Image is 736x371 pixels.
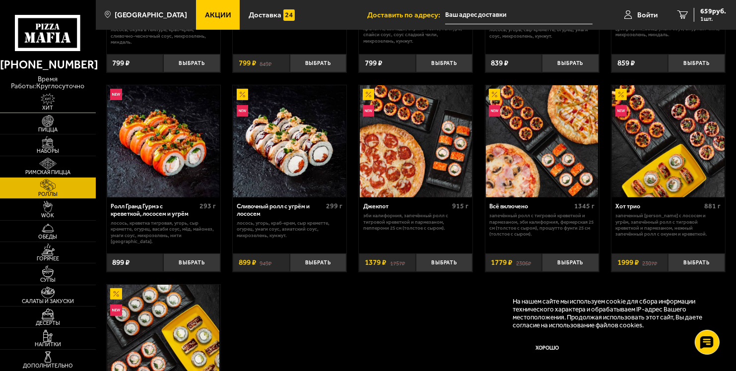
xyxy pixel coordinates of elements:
[416,253,473,272] button: Выбрать
[489,105,500,117] img: Новинка
[111,203,197,218] div: Ролл Гранд Гурмэ с креветкой, лососем и угрём
[668,54,725,73] button: Выбрать
[115,11,187,19] span: [GEOGRAPHIC_DATA]
[233,85,346,197] a: АкционныйНовинкаСливочный ролл с угрём и лососем
[489,213,595,237] p: Запечённый ролл с тигровой креветкой и пармезаном, Эби Калифорния, Фермерская 25 см (толстое с сы...
[574,202,595,210] span: 1345 г
[513,337,582,360] button: Хорошо
[367,11,445,19] span: Доставить по адресу:
[237,220,342,239] p: лосось, угорь, краб-крем, Сыр креметте, огурец, унаги соус, азиатский соус, микрозелень, кунжут.
[516,259,531,266] s: 2306 ₽
[237,105,248,117] img: Новинка
[390,259,405,266] s: 1757 ₽
[542,54,599,73] button: Выбрать
[489,203,572,210] div: Всё включено
[615,203,702,210] div: Хот трио
[700,8,726,15] span: 659 руб.
[416,54,473,73] button: Выбрать
[283,9,295,21] img: 15daf4d41897b9f0e9f617042186c801.svg
[617,259,639,266] span: 1999 ₽
[110,305,122,316] img: Новинка
[363,213,468,231] p: Эби Калифорния, Запечённый ролл с тигровой креветкой и пармезаном, Пепперони 25 см (толстое с сыр...
[290,253,347,272] button: Выбрать
[111,220,216,245] p: лосось, креветка тигровая, угорь, Сыр креметте, огурец, васаби соус, мёд, майонез, унаги соус, ми...
[110,89,122,100] img: Новинка
[107,85,219,197] img: Ролл Гранд Гурмэ с креветкой, лососем и угрём
[489,27,595,39] p: лосось, угорь, Сыр креметте, огурец, унаги соус, микрозелень, кунжут.
[239,259,256,266] span: 899 ₽
[615,89,627,100] img: Акционный
[542,253,599,272] button: Выбрать
[359,85,472,197] a: АкционныйНовинкаДжекпот
[513,298,712,329] p: На нашем сайте мы используем cookie для сбора информации технического характера и обрабатываем IP...
[445,6,593,24] input: Ваш адрес доставки
[363,89,374,100] img: Акционный
[365,60,382,67] span: 799 ₽
[200,202,216,210] span: 293 г
[615,213,721,237] p: Запеченный [PERSON_NAME] с лососем и угрём, Запечённый ролл с тигровой креветкой и пармезаном, Не...
[112,259,130,266] span: 899 ₽
[612,85,724,197] img: Хот трио
[611,85,725,197] a: АкционныйНовинкаХот трио
[486,85,598,197] img: Всё включено
[110,288,122,300] img: Акционный
[637,11,658,19] span: Войти
[615,105,627,117] img: Новинка
[260,60,271,67] s: 849 ₽
[489,89,500,100] img: Акционный
[233,85,345,197] img: Сливочный ролл с угрём и лососем
[617,60,635,67] span: 859 ₽
[260,259,271,266] s: 949 ₽
[700,16,726,22] span: 1 шт.
[363,105,374,117] img: Новинка
[205,11,231,19] span: Акции
[668,253,725,272] button: Выбрать
[363,20,468,44] p: лосось, угорь, креветка тигровая, Сыр креметте, авокадо, спринг-тесто, темпура, спайси соус, соус...
[491,60,508,67] span: 839 ₽
[642,259,657,266] s: 2307 ₽
[705,202,721,210] span: 881 г
[163,54,220,73] button: Выбрать
[363,203,450,210] div: Джекпот
[112,60,130,67] span: 799 ₽
[111,27,216,45] p: лосось, окунь в темпуре, краб-крем, сливочно-чесночный соус, микрозелень, миндаль.
[290,54,347,73] button: Выбрать
[365,259,386,266] span: 1379 ₽
[237,89,248,100] img: Акционный
[452,202,468,210] span: 915 г
[360,85,472,197] img: Джекпот
[491,259,512,266] span: 1779 ₽
[239,60,256,67] span: 799 ₽
[163,253,220,272] button: Выбрать
[237,203,323,218] div: Сливочный ролл с угрём и лососем
[107,85,220,197] a: НовинкаРолл Гранд Гурмэ с креветкой, лососем и угрём
[326,202,342,210] span: 299 г
[249,11,281,19] span: Доставка
[485,85,599,197] a: АкционныйНовинкаВсё включено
